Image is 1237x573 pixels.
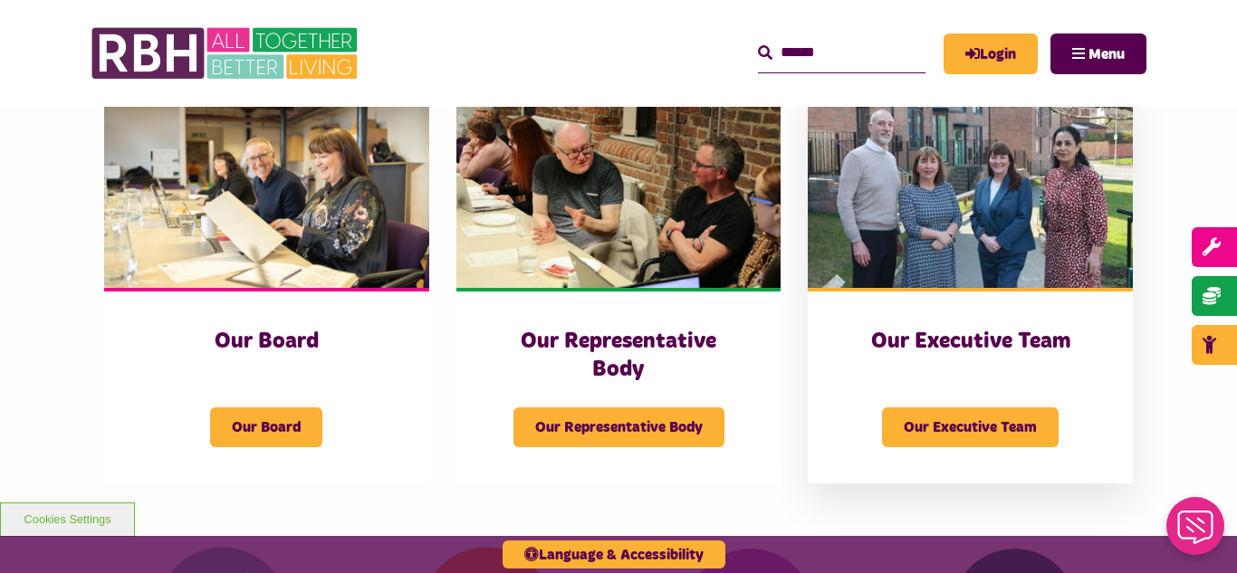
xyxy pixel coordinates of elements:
[91,18,362,89] img: RBH
[1050,33,1146,74] button: Navigation
[456,85,782,288] img: Rep Body
[503,540,725,568] button: Language & Accessibility
[104,85,429,483] a: Our Board Our Board
[493,328,745,384] h3: Our Representative Body
[210,407,322,447] span: Our Board
[1088,47,1125,62] span: Menu
[104,85,429,288] img: RBH Board 1
[140,328,393,356] h3: Our Board
[844,328,1097,356] h3: Our Executive Team
[456,85,782,483] a: Our Representative Body Our Representative Body
[882,407,1059,447] span: Our Executive Team
[1155,492,1237,573] iframe: Netcall Web Assistant for live chat
[808,85,1133,483] a: Our Executive Team Our Executive Team
[808,85,1133,288] img: RBH Executive Team
[513,407,724,447] span: Our Representative Body
[944,33,1038,74] a: MyRBH
[758,33,925,72] input: Search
